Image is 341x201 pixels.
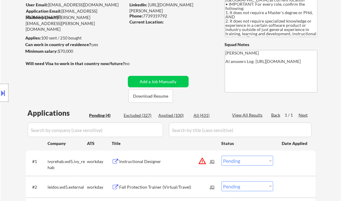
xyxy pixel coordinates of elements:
a: [URL][DOMAIN_NAME][PERSON_NAME] [130,2,194,13]
div: leidos.wd5.external [48,184,87,190]
div: #2 [33,184,43,190]
div: Status [222,138,273,149]
strong: Current Location: [130,19,164,24]
div: JD [210,156,216,167]
div: [PERSON_NAME][EMAIL_ADDRESS][PERSON_NAME][DOMAIN_NAME] [26,14,126,32]
strong: Applies: [26,35,41,40]
button: Download Resume [129,89,173,103]
div: 1 / 1 [285,112,299,118]
div: Title [112,140,216,146]
div: Back [271,112,281,118]
input: Search by title (case sensitive) [169,123,312,137]
strong: LinkedIn: [130,2,147,7]
div: All (431) [194,112,224,118]
div: ivyrehab.wd5.ivy_rehab [48,159,87,170]
div: Date Applied [282,140,308,146]
div: workday [87,184,112,190]
div: 7739319792 [130,13,215,19]
div: workday [87,159,112,165]
button: warning_amber [198,157,207,165]
div: 100 sent / 210 bought [26,35,126,41]
strong: Mailslurp Email: [26,15,57,20]
div: Excluded (327) [124,112,154,118]
strong: Application Email: [26,8,62,14]
button: Add a Job Manually [128,76,189,87]
strong: User Email: [26,2,48,7]
div: no [125,61,142,67]
div: Next [299,112,308,118]
div: Instructional Designer [119,159,210,165]
div: Squad Notes [225,42,318,48]
div: Fall Protection Trainer (Virtual/Travel) [119,184,210,190]
div: [EMAIL_ADDRESS][DOMAIN_NAME] [26,2,126,8]
div: #1 [33,159,43,165]
div: JD [210,181,216,192]
div: [EMAIL_ADDRESS][DOMAIN_NAME] [26,8,126,20]
strong: Phone: [130,13,143,18]
div: Applied (100) [159,112,189,118]
div: View All Results [232,112,265,118]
